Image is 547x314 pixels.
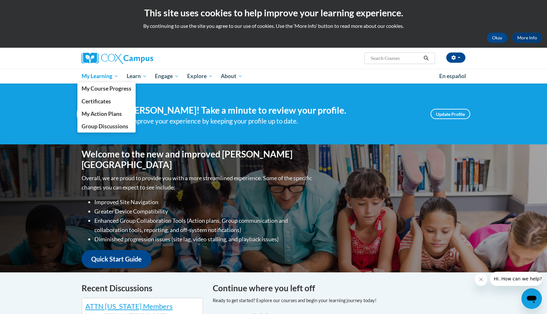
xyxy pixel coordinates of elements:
a: Group Discussions [77,120,136,133]
a: My Learning [77,69,123,84]
a: Certificates [77,95,136,108]
span: Certificates [82,98,111,105]
span: My Action Plans [82,110,122,117]
a: Update Profile [431,109,470,119]
img: Cox Campus [82,52,153,64]
input: Search Courses [370,54,421,62]
div: Main menu [72,69,475,84]
a: Cox Campus [82,52,203,64]
h4: Recent Discussions [82,282,203,294]
a: More Info [512,33,542,43]
a: En español [435,69,470,83]
span: About [221,72,242,80]
a: About [217,69,247,84]
span: Learn [127,72,147,80]
li: Diminished progression issues (site lag, video stalling, and playback issues) [94,235,313,244]
h2: This site uses cookies to help improve your learning experience. [5,6,542,19]
button: Okay [487,33,507,43]
span: My Course Progress [82,85,131,92]
a: Explore [183,69,217,84]
li: Improved Site Navigation [94,197,313,207]
a: Quick Start Guide [82,250,151,268]
a: ATTN [US_STATE] Members [85,302,173,310]
button: Account Settings [446,52,465,63]
a: My Action Plans [77,108,136,120]
button: Search [421,54,431,62]
iframe: Close message [475,273,488,286]
span: En español [439,73,466,79]
span: My Learning [82,72,118,80]
iframe: Message from company [490,272,542,286]
a: Learn [123,69,151,84]
img: Profile Image [77,100,106,128]
span: Explore [187,72,213,80]
h1: Welcome to the new and improved [PERSON_NAME][GEOGRAPHIC_DATA] [82,149,313,170]
li: Enhanced Group Collaboration Tools (Action plans, Group communication and collaboration tools, re... [94,216,313,235]
li: Greater Device Compatibility [94,207,313,216]
p: By continuing to use the site you agree to our use of cookies. Use the ‘More info’ button to read... [5,22,542,29]
a: My Course Progress [77,82,136,95]
h4: Hi [PERSON_NAME]! Take a minute to review your profile. [115,105,421,116]
h4: Continue where you left off [213,282,465,294]
iframe: Button to launch messaging window [521,288,542,309]
a: Engage [151,69,183,84]
span: Group Discussions [82,123,128,130]
div: Help improve your experience by keeping your profile up to date. [115,116,421,126]
p: Overall, we are proud to provide you with a more streamlined experience. Some of the specific cha... [82,173,313,192]
span: Engage [155,72,179,80]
